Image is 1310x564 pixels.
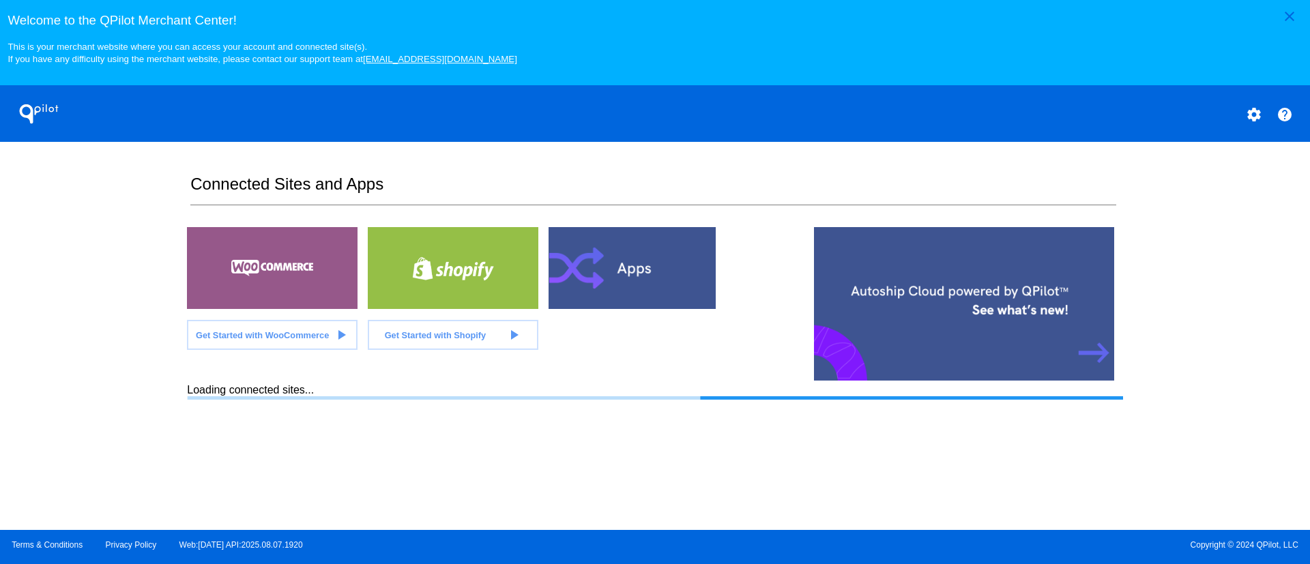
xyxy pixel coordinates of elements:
[1281,8,1298,25] mat-icon: close
[333,327,349,343] mat-icon: play_arrow
[667,540,1298,550] span: Copyright © 2024 QPilot, LLC
[1246,106,1262,123] mat-icon: settings
[12,540,83,550] a: Terms & Conditions
[8,13,1302,28] h3: Welcome to the QPilot Merchant Center!
[506,327,522,343] mat-icon: play_arrow
[190,175,1116,205] h2: Connected Sites and Apps
[187,384,1122,400] div: Loading connected sites...
[179,540,303,550] a: Web:[DATE] API:2025.08.07.1920
[363,54,517,64] a: [EMAIL_ADDRESS][DOMAIN_NAME]
[8,42,516,64] small: This is your merchant website where you can access your account and connected site(s). If you hav...
[106,540,157,550] a: Privacy Policy
[385,330,486,340] span: Get Started with Shopify
[196,330,329,340] span: Get Started with WooCommerce
[368,320,538,350] a: Get Started with Shopify
[12,100,66,128] h1: QPilot
[1277,106,1293,123] mat-icon: help
[187,320,358,350] a: Get Started with WooCommerce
